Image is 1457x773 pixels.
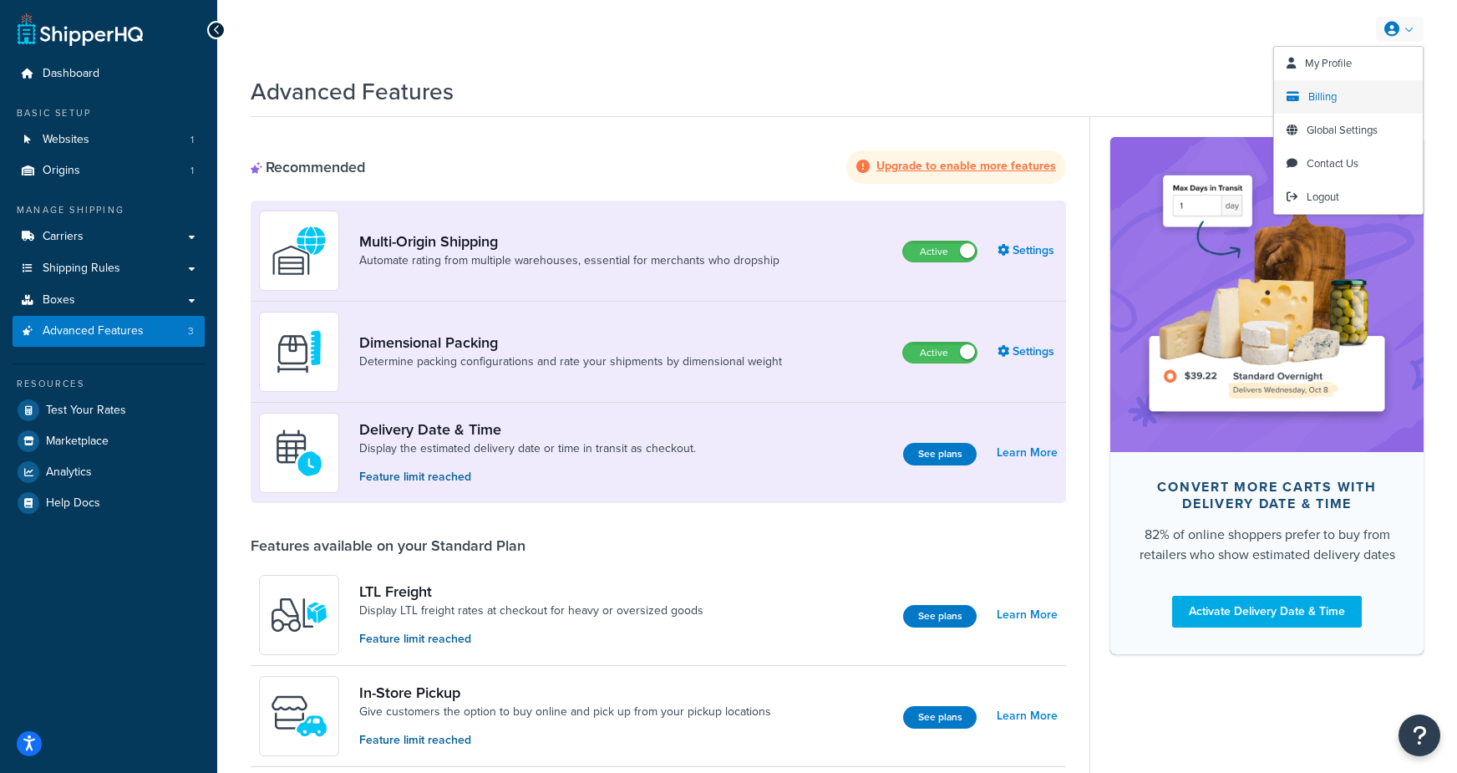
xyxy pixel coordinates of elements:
a: Learn More [997,603,1058,627]
a: Origins1 [13,155,205,186]
a: Determine packing configurations and rate your shipments by dimensional weight [359,353,782,370]
a: LTL Freight [359,582,703,601]
span: Billing [1308,89,1337,104]
a: Settings [998,239,1058,262]
span: 1 [190,164,194,178]
a: Display the estimated delivery date or time in transit as checkout. [359,440,696,457]
a: Logout [1274,181,1423,214]
span: Websites [43,133,89,147]
a: Multi-Origin Shipping [359,232,779,251]
span: Analytics [46,465,92,480]
img: wfgcfpwTIucLEAAAAASUVORK5CYII= [270,687,328,745]
img: y79ZsPf0fXUFUhFXDzUgf+ktZg5F2+ohG75+v3d2s1D9TjoU8PiyCIluIjV41seZevKCRuEjTPPOKHJsQcmKCXGdfprl3L4q7... [270,586,328,644]
a: Analytics [13,457,205,487]
a: Display LTL freight rates at checkout for heavy or oversized goods [359,603,703,619]
a: Test Your Rates [13,395,205,425]
a: Automate rating from multiple warehouses, essential for merchants who dropship [359,252,779,269]
a: My Profile [1274,47,1423,80]
button: See plans [903,443,977,465]
span: Contact Us [1307,155,1358,171]
span: Global Settings [1307,122,1378,138]
h1: Advanced Features [251,75,454,108]
div: Basic Setup [13,106,205,120]
a: Advanced Features3 [13,316,205,347]
button: See plans [903,605,977,628]
span: Origins [43,164,80,178]
p: Feature limit reached [359,468,696,486]
button: See plans [903,706,977,729]
img: DTVBYsAAAAAASUVORK5CYII= [270,323,328,381]
div: 82% of online shoppers prefer to buy from retailers who show estimated delivery dates [1137,525,1397,565]
span: Marketplace [46,435,109,449]
span: Boxes [43,293,75,308]
li: Websites [13,125,205,155]
strong: Upgrade to enable more features [876,157,1056,175]
a: Give customers the option to buy online and pick up from your pickup locations [359,704,771,720]
div: Manage Shipping [13,203,205,217]
a: Contact Us [1274,147,1423,181]
a: Billing [1274,80,1423,114]
a: Dimensional Packing [359,333,782,352]
span: Help Docs [46,496,100,511]
div: Resources [13,377,205,391]
a: Help Docs [13,488,205,518]
label: Active [903,343,977,363]
span: Test Your Rates [46,404,126,418]
span: My Profile [1305,55,1352,71]
a: Learn More [997,441,1058,465]
span: Dashboard [43,67,99,81]
img: feature-image-ddt-36eae7f7280da8017bfb280eaccd9c446f90b1fe08728e4019434db127062ab4.png [1135,162,1399,426]
img: WatD5o0RtDAAAAAElFTkSuQmCC [270,221,328,280]
a: Learn More [997,704,1058,728]
span: Shipping Rules [43,262,120,276]
li: Advanced Features [13,316,205,347]
span: 1 [190,133,194,147]
a: Delivery Date & Time [359,420,696,439]
a: Boxes [13,285,205,316]
div: Features available on your Standard Plan [251,537,525,555]
span: Advanced Features [43,324,144,338]
button: Open Resource Center [1399,715,1440,756]
span: 3 [188,324,194,338]
a: Shipping Rules [13,253,205,284]
a: Dashboard [13,58,205,89]
p: Feature limit reached [359,731,771,750]
a: Global Settings [1274,114,1423,147]
a: Activate Delivery Date & Time [1172,596,1362,628]
li: Origins [13,155,205,186]
span: Carriers [43,230,84,244]
div: Recommended [251,158,365,176]
span: Logout [1307,189,1339,205]
a: Settings [998,340,1058,364]
div: Convert more carts with delivery date & time [1137,479,1397,512]
a: Websites1 [13,125,205,155]
p: Feature limit reached [359,630,703,648]
label: Active [903,242,977,262]
a: In-Store Pickup [359,684,771,702]
img: gfkeb5ejjkALwAAAABJRU5ErkJggg== [270,424,328,482]
a: Marketplace [13,426,205,456]
a: Carriers [13,221,205,252]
